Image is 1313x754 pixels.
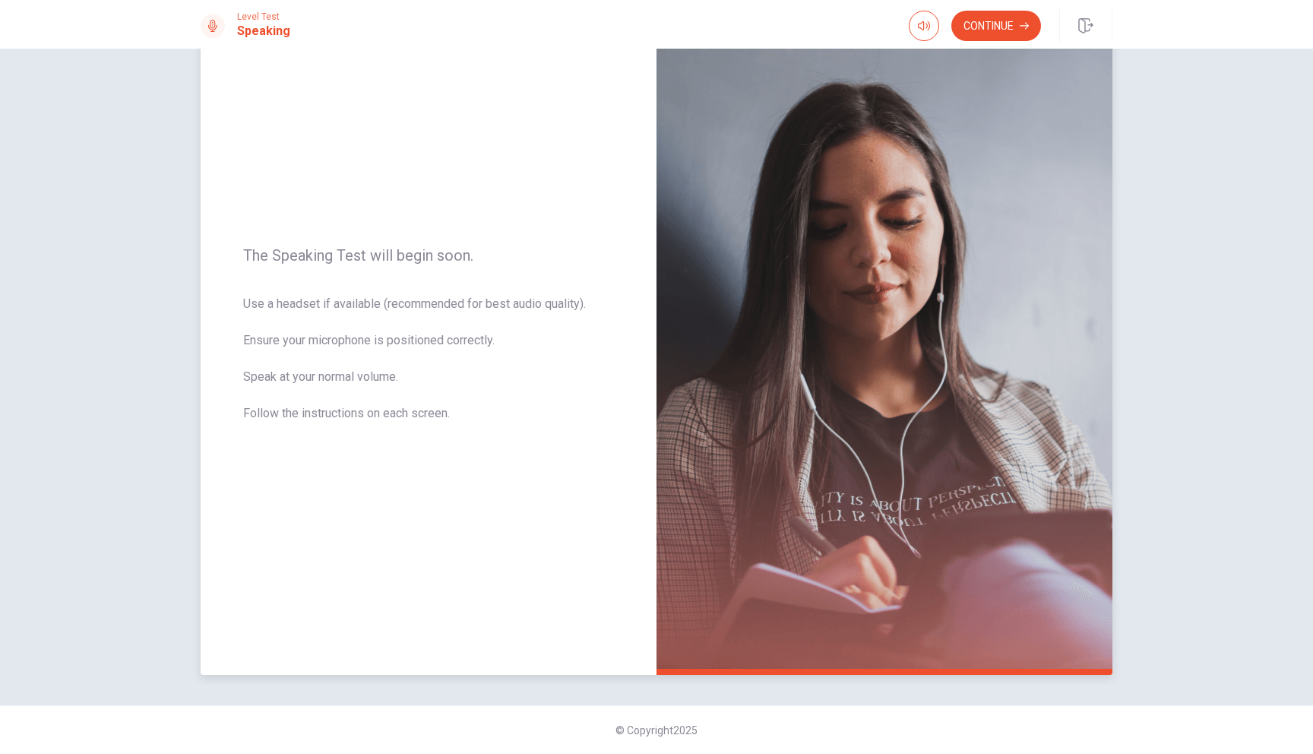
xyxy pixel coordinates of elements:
span: The Speaking Test will begin soon. [243,246,614,265]
h1: Speaking [237,22,290,40]
span: Use a headset if available (recommended for best audio quality). Ensure your microphone is positi... [243,295,614,441]
span: Level Test [237,11,290,22]
span: © Copyright 2025 [615,724,698,737]
button: Continue [951,11,1041,41]
img: speaking intro [656,12,1112,675]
